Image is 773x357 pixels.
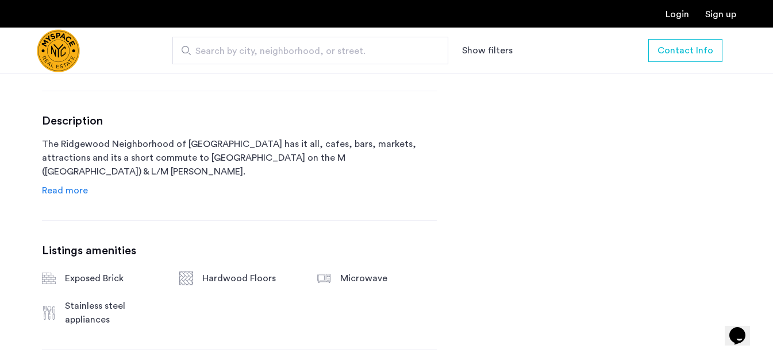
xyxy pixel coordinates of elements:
div: Exposed Brick [65,271,161,285]
div: Stainless steel appliances [65,299,161,327]
a: Registration [705,10,736,19]
iframe: chat widget [725,311,762,346]
img: logo [37,29,80,72]
a: Login [666,10,689,19]
button: Show or hide filters [462,44,513,57]
div: Microwave [340,271,437,285]
input: Apartment Search [172,37,448,64]
a: Read info [42,184,88,197]
span: Search by city, neighborhood, or street. [195,44,416,58]
p: The Ridgewood Neighborhood of [GEOGRAPHIC_DATA] has it all, cafes, bars, markets, attractions and... [42,137,437,178]
span: Contact Info [657,44,713,57]
div: Hardwood Floors [202,271,299,285]
span: Read more [42,186,88,195]
h3: Description [42,114,437,128]
button: button [648,39,722,62]
a: Cazamio Logo [37,29,80,72]
h3: Listings amenities [42,244,437,258]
